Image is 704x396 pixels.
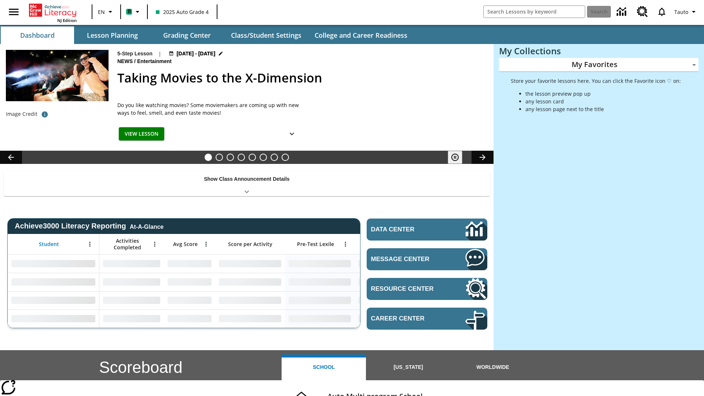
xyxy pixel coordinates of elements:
[367,219,487,241] a: Data Center
[99,291,164,309] div: No Data,
[164,291,215,309] div: No Data,
[130,222,164,230] div: At-A-Glance
[3,1,25,23] button: Open side menu
[164,309,215,328] div: No Data,
[499,46,698,56] h3: My Collections
[632,2,652,22] a: Resource Center, Will open in new tab
[164,273,215,291] div: No Data,
[448,151,462,164] button: Pause
[612,2,632,22] a: Data Center
[228,241,272,247] span: Score per Activity
[227,154,234,161] button: Slide 3 Do You Want Fries With That?
[76,26,149,44] button: Lesson Planning
[297,241,334,247] span: Pre-Test Lexile
[205,154,212,161] button: Slide 1 Taking Movies to the X-Dimension
[525,105,681,113] li: any lesson page next to the title
[15,222,164,230] span: Achieve3000 Literacy Reporting
[282,154,289,161] button: Slide 8 Sleepless in the Animal Kingdom
[150,26,224,44] button: Grading Center
[355,291,424,309] div: No Data,
[525,98,681,105] li: any lesson card
[448,151,470,164] div: Pause
[282,355,366,380] button: School
[499,58,698,72] div: My Favorites
[472,151,494,164] button: Lesson carousel, Next
[355,309,424,328] div: No Data,
[99,309,164,328] div: No Data,
[371,226,440,233] span: Data Center
[117,50,153,58] p: 5-Step Lesson
[674,8,688,16] span: Tauto
[158,50,161,58] span: |
[123,5,145,18] button: Boost Class color is mint green. Change class color
[204,175,290,183] p: Show Class Announcement Details
[119,127,164,141] button: View Lesson
[451,355,535,380] button: Worldwide
[134,58,136,64] span: /
[84,239,95,250] button: Open Menu
[4,171,490,196] div: Show Class Announcement Details
[367,248,487,270] a: Message Center
[671,5,701,18] button: Profile/Settings
[164,254,215,273] div: No Data,
[6,110,37,118] p: Image Credit
[355,254,424,273] div: No Data,
[99,273,164,291] div: No Data,
[355,273,424,291] div: No Data,
[371,256,443,263] span: Message Center
[6,50,109,101] img: Panel in front of the seats sprays water mist to the happy audience at a 4DX-equipped theater.
[149,239,160,250] button: Open Menu
[225,26,307,44] button: Class/Student Settings
[137,58,173,66] span: Entertainment
[117,101,301,117] p: Do you like watching movies? Some moviemakers are coming up with new ways to feel, smell, and eve...
[117,58,134,66] span: News
[29,3,77,18] a: Home
[216,154,223,161] button: Slide 2 Cars of the Future?
[371,315,443,322] span: Career Center
[29,2,77,23] div: Home
[1,26,74,44] button: Dashboard
[39,241,59,247] span: Student
[95,5,118,18] button: Language: EN, Select a language
[271,154,278,161] button: Slide 7 Career Lesson
[367,308,487,330] a: Career Center
[652,2,671,21] a: Notifications
[37,108,52,121] button: Photo credit: Photo by The Asahi Shimbun via Getty Images
[173,241,198,247] span: Avg Score
[238,154,245,161] button: Slide 4 What's the Big Idea?
[167,50,225,58] button: Aug 18 - Aug 24 Choose Dates
[366,355,450,380] button: [US_STATE]
[525,90,681,98] li: the lesson preview pop up
[201,239,212,250] button: Open Menu
[117,69,485,87] h2: Taking Movies to the X-Dimension
[511,77,681,85] p: Store your favorite lessons here. You can click the Favorite icon ♡ on:
[57,18,77,23] span: NJ Edition
[260,154,267,161] button: Slide 6 Pre-release lesson
[340,239,351,250] button: Open Menu
[177,50,215,58] span: [DATE] - [DATE]
[99,254,164,273] div: No Data,
[309,26,413,44] button: College and Career Readiness
[98,8,105,16] span: EN
[484,6,585,18] input: search field
[249,154,256,161] button: Slide 5 One Idea, Lots of Hard Work
[156,8,209,16] span: 2025 Auto Grade 4
[371,285,443,293] span: Resource Center
[367,278,487,300] a: Resource Center, Will open in new tab
[103,238,151,251] span: Activities Completed
[128,7,131,16] span: B
[285,127,299,141] button: Show Details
